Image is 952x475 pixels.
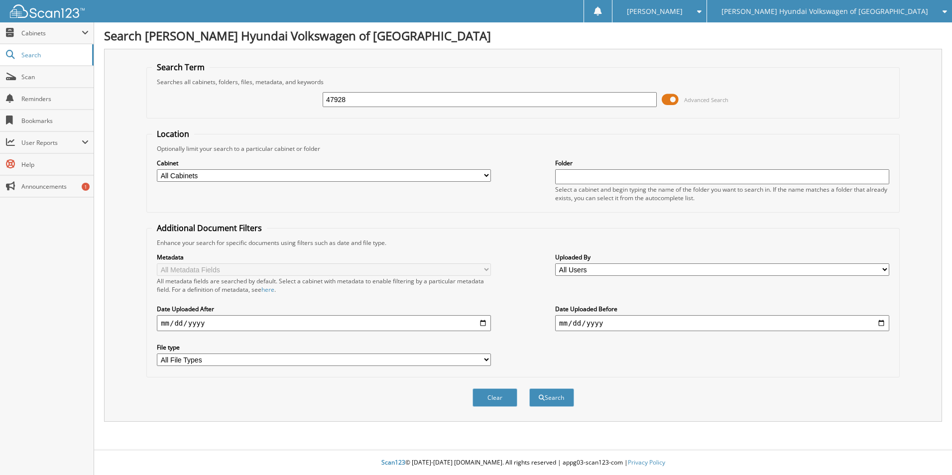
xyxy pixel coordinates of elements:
[152,223,267,234] legend: Additional Document Filters
[21,117,89,125] span: Bookmarks
[261,285,274,294] a: here
[21,29,82,37] span: Cabinets
[555,305,889,313] label: Date Uploaded Before
[473,388,517,407] button: Clear
[21,182,89,191] span: Announcements
[152,238,894,247] div: Enhance your search for specific documents using filters such as date and file type.
[555,253,889,261] label: Uploaded By
[381,458,405,467] span: Scan123
[157,277,491,294] div: All metadata fields are searched by default. Select a cabinet with metadata to enable filtering b...
[684,96,728,104] span: Advanced Search
[627,8,683,14] span: [PERSON_NAME]
[529,388,574,407] button: Search
[555,185,889,202] div: Select a cabinet and begin typing the name of the folder you want to search in. If the name match...
[152,62,210,73] legend: Search Term
[157,305,491,313] label: Date Uploaded After
[555,315,889,331] input: end
[104,27,942,44] h1: Search [PERSON_NAME] Hyundai Volkswagen of [GEOGRAPHIC_DATA]
[152,144,894,153] div: Optionally limit your search to a particular cabinet or folder
[21,160,89,169] span: Help
[157,315,491,331] input: start
[157,253,491,261] label: Metadata
[21,138,82,147] span: User Reports
[152,78,894,86] div: Searches all cabinets, folders, files, metadata, and keywords
[152,128,194,139] legend: Location
[157,159,491,167] label: Cabinet
[10,4,85,18] img: scan123-logo-white.svg
[94,451,952,475] div: © [DATE]-[DATE] [DOMAIN_NAME]. All rights reserved | appg03-scan123-com |
[628,458,665,467] a: Privacy Policy
[721,8,928,14] span: [PERSON_NAME] Hyundai Volkswagen of [GEOGRAPHIC_DATA]
[21,95,89,103] span: Reminders
[21,73,89,81] span: Scan
[82,183,90,191] div: 1
[157,343,491,352] label: File type
[555,159,889,167] label: Folder
[21,51,87,59] span: Search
